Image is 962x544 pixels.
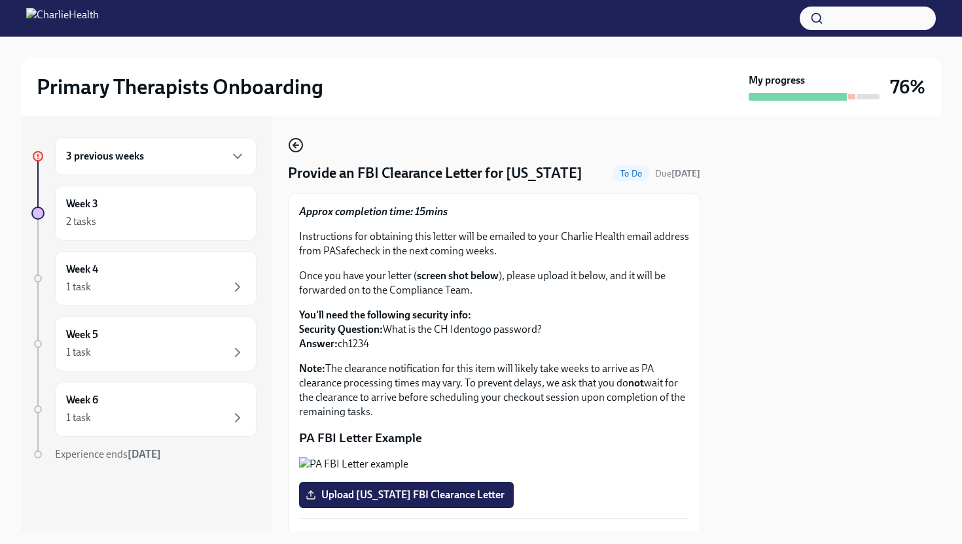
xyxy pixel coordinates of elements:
span: To Do [613,169,650,178]
a: Week 61 task [31,382,257,437]
h6: Week 5 [66,328,98,342]
strong: Security Question: [299,323,383,335]
p: PA FBI Letter Example [299,430,689,447]
span: September 18th, 2025 09:00 [655,167,700,180]
strong: Approx completion time: 15mins [299,205,448,218]
div: 3 previous weeks [55,137,257,175]
p: Instructions for obtaining this letter will be emailed to your Charlie Health email address from ... [299,229,689,258]
h6: Week 4 [66,262,98,277]
a: Week 41 task [31,251,257,306]
div: 2 tasks [66,214,96,229]
h6: Week 3 [66,197,98,211]
p: Once you have your letter ( ), please upload it below, and it will be forwarded on to the Complia... [299,269,689,297]
button: Zoom image [299,457,689,471]
h3: 76% [890,75,925,99]
div: 1 task [66,345,91,360]
a: Week 51 task [31,316,257,371]
strong: My progress [749,73,805,88]
h2: Primary Therapists Onboarding [37,74,323,100]
strong: not [628,377,644,389]
strong: [DATE] [671,168,700,179]
h6: Week 6 [66,393,98,407]
h6: 3 previous weeks [66,149,144,163]
img: CharlieHealth [26,8,99,29]
strong: You'll need the following security info: [299,309,471,321]
strong: Note: [299,362,325,375]
span: Experience ends [55,448,161,460]
div: 1 task [66,411,91,425]
strong: Answer: [299,337,338,350]
h4: Provide an FBI Clearance Letter for [US_STATE] [288,163,582,183]
strong: [DATE] [128,448,161,460]
div: 1 task [66,280,91,294]
a: Week 32 tasks [31,186,257,241]
p: What is the CH Identogo password? ch1234 [299,308,689,351]
strong: screen shot below [417,269,499,282]
span: Upload [US_STATE] FBI Clearance Letter [308,488,505,501]
label: Upload [US_STATE] FBI Clearance Letter [299,482,514,508]
span: Due [655,168,700,179]
p: The clearance notification for this item will likely take weeks to arrive as PA clearance process... [299,362,689,419]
